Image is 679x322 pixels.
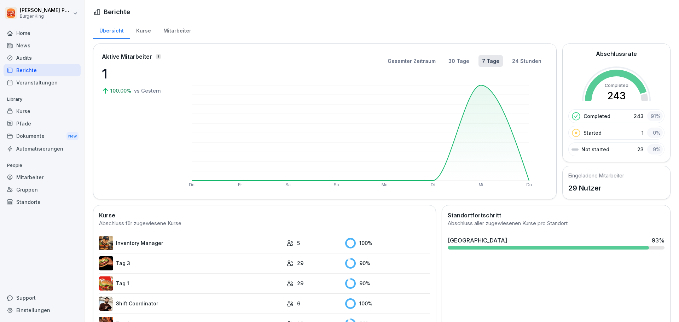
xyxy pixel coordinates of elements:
[448,211,665,219] h2: Standortfortschritt
[634,112,644,120] p: 243
[66,132,79,140] div: New
[189,182,195,187] text: Do
[642,129,644,136] p: 1
[157,21,197,39] a: Mitarbeiter
[99,297,113,311] img: q4kvd0p412g56irxfxn6tm8s.png
[478,55,503,67] button: 7 Tage
[382,182,388,187] text: Mo
[584,112,610,120] p: Completed
[4,117,81,130] a: Pfade
[238,182,242,187] text: Fr
[285,182,291,187] text: Sa
[478,182,483,187] text: Mi
[596,49,637,58] h2: Abschlussrate
[4,292,81,304] div: Support
[647,111,663,121] div: 91 %
[99,276,113,291] img: kxzo5hlrfunza98hyv09v55a.png
[334,182,339,187] text: So
[4,304,81,316] a: Einstellungen
[4,130,81,143] div: Dokumente
[445,55,473,67] button: 30 Tage
[20,7,71,13] p: [PERSON_NAME] Pecher
[104,7,130,17] h1: Berichte
[568,183,624,193] p: 29 Nutzer
[4,39,81,52] a: News
[4,196,81,208] a: Standorte
[99,219,430,228] div: Abschluss für zugewiesene Kurse
[652,236,665,245] div: 93 %
[509,55,545,67] button: 24 Stunden
[345,298,430,309] div: 100 %
[431,182,435,187] text: Di
[345,258,430,269] div: 90 %
[448,219,665,228] div: Abschluss aller zugewiesenen Kurse pro Standort
[4,160,81,171] p: People
[297,239,300,247] p: 5
[584,129,602,136] p: Started
[297,259,303,267] p: 29
[568,172,624,179] h5: Eingeladene Mitarbeiter
[297,280,303,287] p: 29
[4,52,81,64] a: Audits
[99,236,283,250] a: Inventory Manager
[99,297,283,311] a: Shift Coordinator
[637,146,644,153] p: 23
[110,87,133,94] p: 100.00%
[345,238,430,248] div: 100 %
[445,233,667,252] a: [GEOGRAPHIC_DATA]93%
[647,144,663,154] div: 9 %
[345,278,430,289] div: 90 %
[130,21,157,39] a: Kurse
[102,64,173,83] p: 1
[99,256,283,270] a: Tag 3
[297,300,300,307] p: 6
[581,146,609,153] p: Not started
[99,276,283,291] a: Tag 1
[4,64,81,76] a: Berichte
[4,76,81,89] a: Veranstaltungen
[20,14,71,19] p: Burger King
[99,236,113,250] img: o1h5p6rcnzw0lu1jns37xjxx.png
[99,256,113,270] img: cq6tslmxu1pybroki4wxmcwi.png
[4,183,81,196] a: Gruppen
[4,105,81,117] a: Kurse
[134,87,161,94] p: vs Gestern
[526,182,532,187] text: Do
[93,21,130,39] a: Übersicht
[102,52,152,61] p: Aktive Mitarbeiter
[4,27,81,39] a: Home
[4,130,81,143] a: DokumenteNew
[448,236,507,245] div: [GEOGRAPHIC_DATA]
[99,211,430,219] h2: Kurse
[4,171,81,183] a: Mitarbeiter
[384,55,439,67] button: Gesamter Zeitraum
[4,142,81,155] a: Automatisierungen
[647,128,663,138] div: 0 %
[4,94,81,105] p: Library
